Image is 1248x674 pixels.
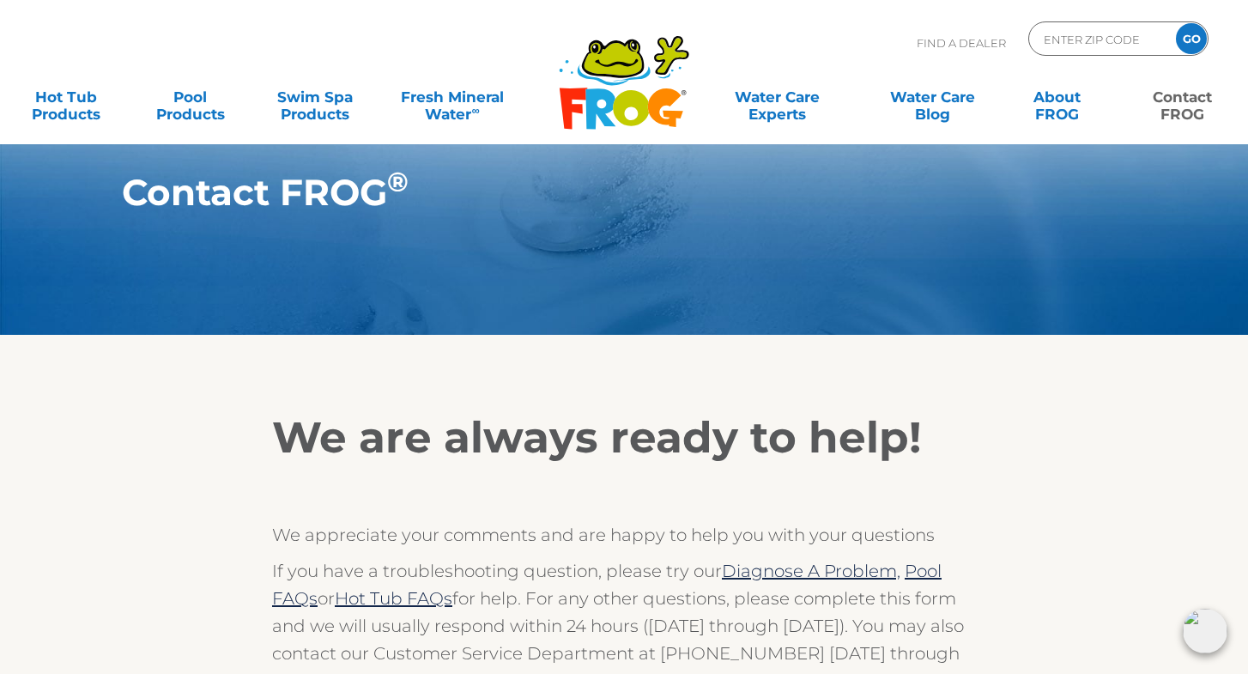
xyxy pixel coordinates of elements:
[471,104,479,117] sup: ∞
[391,80,512,114] a: Fresh MineralWater∞
[387,166,409,198] sup: ®
[1009,80,1106,114] a: AboutFROG
[917,21,1006,64] p: Find A Dealer
[272,521,976,549] p: We appreciate your comments and are happy to help you with your questions
[122,172,1046,213] h1: Contact FROG
[17,80,114,114] a: Hot TubProducts
[1176,23,1207,54] input: GO
[1134,80,1231,114] a: ContactFROG
[1183,609,1227,653] img: openIcon
[722,561,900,581] a: Diagnose A Problem,
[267,80,364,114] a: Swim SpaProducts
[1042,27,1158,52] input: Zip Code Form
[884,80,981,114] a: Water CareBlog
[699,80,857,114] a: Water CareExperts
[272,412,976,464] h2: We are always ready to help!
[142,80,239,114] a: PoolProducts
[335,588,452,609] a: Hot Tub FAQs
